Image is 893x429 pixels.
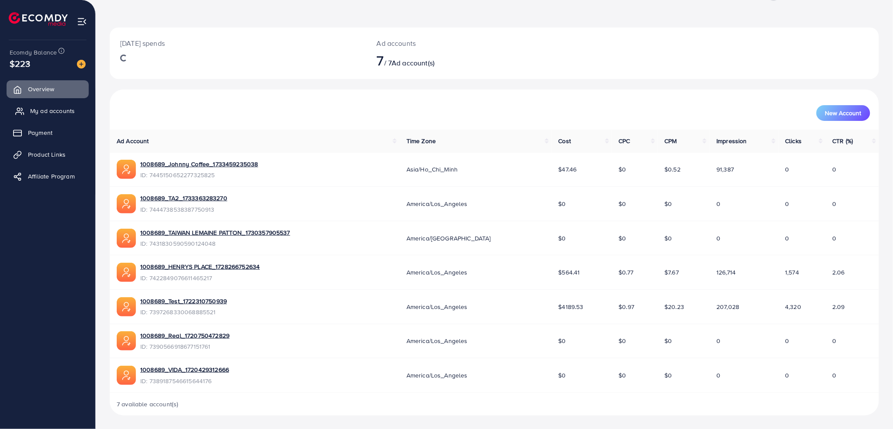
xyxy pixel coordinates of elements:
span: $0.52 [665,165,681,174]
img: menu [77,17,87,27]
span: Impression [716,137,747,145]
img: ic-ads-acc.e4c84228.svg [117,366,136,385]
span: $0.97 [619,302,635,311]
button: New Account [817,105,870,121]
span: 0 [716,371,720,380]
img: ic-ads-acc.e4c84228.svg [117,194,136,213]
span: 0 [833,234,837,243]
span: $4189.53 [559,302,584,311]
span: ID: 7390566918677151761 [140,342,229,351]
span: $0 [559,199,566,208]
p: Ad accounts [377,38,548,48]
span: CPM [665,137,677,145]
span: ID: 7389187546615644176 [140,377,229,385]
span: 2.09 [833,302,845,311]
span: $7.67 [665,268,679,277]
span: $0 [665,234,672,243]
span: Ad Account [117,137,149,145]
span: ID: 7422849076611465217 [140,274,260,282]
span: 1,574 [785,268,799,277]
span: CPC [619,137,630,145]
a: Overview [7,80,89,98]
span: $47.46 [559,165,577,174]
span: $0 [619,199,626,208]
img: ic-ads-acc.e4c84228.svg [117,331,136,350]
span: 207,028 [716,302,739,311]
span: $0 [665,371,672,380]
span: ID: 7445150652277325825 [140,171,258,179]
h2: / 7 [377,52,548,69]
a: 1008689_VIDA_1720429312666 [140,365,229,374]
span: 0 [833,199,837,208]
span: Time Zone [407,137,436,145]
img: logo [9,12,68,26]
span: America/Los_Angeles [407,268,468,277]
span: Product Links [28,150,66,159]
span: Asia/Ho_Chi_Minh [407,165,458,174]
span: ID: 7397268330068885521 [140,308,227,316]
span: Overview [28,85,54,93]
span: $0 [559,371,566,380]
span: $0.77 [619,268,634,277]
span: $0 [619,371,626,380]
span: ID: 7444738538387750913 [140,205,227,214]
a: Payment [7,124,89,141]
span: $0 [619,165,626,174]
span: 0 [785,234,789,243]
span: $0 [665,336,672,345]
span: 0 [785,336,789,345]
span: Ad account(s) [392,58,434,68]
img: ic-ads-acc.e4c84228.svg [117,229,136,248]
a: My ad accounts [7,102,89,120]
span: 0 [785,165,789,174]
span: $0 [559,336,566,345]
span: America/Los_Angeles [407,302,468,311]
span: 0 [716,336,720,345]
span: Clicks [785,137,802,145]
a: Affiliate Program [7,168,89,185]
span: $564.41 [559,268,580,277]
span: 126,714 [716,268,736,277]
span: $0 [559,234,566,243]
span: 0 [833,336,837,345]
span: 2.06 [833,268,845,277]
span: My ad accounts [30,106,75,115]
span: CTR (%) [833,137,853,145]
span: $0 [619,336,626,345]
a: 1008689_Johnny Coffee_1733459235038 [140,160,258,168]
a: Product Links [7,146,89,163]
img: ic-ads-acc.e4c84228.svg [117,263,136,282]
span: New Account [825,110,862,116]
span: Affiliate Program [28,172,75,181]
span: $20.23 [665,302,685,311]
span: 0 [833,371,837,380]
span: 91,387 [716,165,734,174]
span: 4,320 [785,302,802,311]
a: 1008689_TAIWAN LEMAINE PATTON_1730357905537 [140,228,290,237]
img: image [77,60,86,69]
img: ic-ads-acc.e4c84228.svg [117,297,136,316]
span: 7 [377,50,384,70]
span: $0 [619,234,626,243]
a: 1008689_Real_1720750472829 [140,331,229,340]
span: 7 available account(s) [117,400,179,408]
span: 0 [785,199,789,208]
img: ic-ads-acc.e4c84228.svg [117,160,136,179]
p: [DATE] spends [120,38,356,48]
span: America/Los_Angeles [407,371,468,380]
span: 0 [716,234,720,243]
a: 1008689_HENRYS PLACE_1728266752634 [140,262,260,271]
span: $223 [10,57,31,70]
span: 0 [833,165,837,174]
span: 0 [785,371,789,380]
span: $0 [665,199,672,208]
span: Payment [28,128,52,137]
span: 0 [716,199,720,208]
span: America/[GEOGRAPHIC_DATA] [407,234,491,243]
a: 1008689_TA2_1733363283270 [140,194,227,202]
span: ID: 7431830590590124048 [140,239,290,248]
span: America/Los_Angeles [407,199,468,208]
span: Ecomdy Balance [10,48,57,57]
span: America/Los_Angeles [407,336,468,345]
